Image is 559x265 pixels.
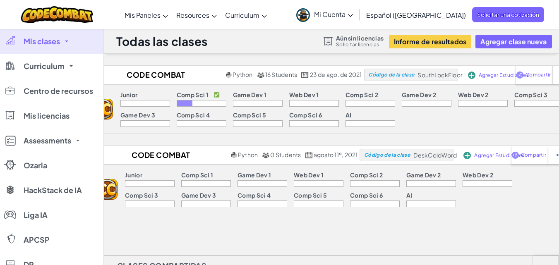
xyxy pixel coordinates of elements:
[265,71,297,78] span: 16 Students
[24,186,82,194] span: HackStack de IA
[172,4,221,26] a: Resources
[463,172,493,178] p: Web Dev 2
[406,172,441,178] p: Game Dev 2
[406,192,413,198] p: AI
[177,91,209,98] p: Comp Sci 1
[336,41,384,48] a: Solicitar licencias
[458,91,489,98] p: Web Dev 2
[468,72,475,79] img: IconAddStudents.svg
[257,72,264,78] img: MultipleUsers.png
[233,71,252,78] span: Python
[479,73,529,78] span: Agregar Estudiantes
[225,11,259,19] span: Curriculum
[238,151,258,158] span: Python
[120,91,138,98] p: Junior
[366,11,466,19] span: Español ([GEOGRAPHIC_DATA])
[296,8,310,22] img: avatar
[368,72,414,77] span: Código de la clase
[350,192,383,198] p: Comp Sci 6
[514,91,547,98] p: Comp Sci 3
[226,72,232,78] img: python.png
[116,33,208,49] h1: Todas las clases
[21,6,94,23] img: CodeCombat logo
[262,152,269,158] img: MultipleUsers.png
[238,192,271,198] p: Comp Sci 4
[516,71,524,79] img: IconShare_Purple.svg
[125,192,158,198] p: Comp Sci 3
[511,151,519,159] img: IconShare_Purple.svg
[413,151,457,159] span: DeskColdWord
[294,192,327,198] p: Comp Sci 5
[177,112,210,118] p: Comp Sci 4
[345,112,352,118] p: AI
[91,149,229,161] h2: CODE COMBAT [GEOGRAPHIC_DATA]
[24,112,70,119] span: Mis licencias
[176,11,209,19] span: Resources
[521,153,546,158] span: Compartir
[350,172,383,178] p: Comp Sci 2
[24,162,47,169] span: Ozaria
[336,35,384,41] span: Aún sin licencias
[120,4,172,26] a: Mis Paneles
[233,91,266,98] p: Game Dev 1
[417,71,463,79] span: SouthLockFloor
[91,149,360,161] a: CODE COMBAT [GEOGRAPHIC_DATA] Python 0 Students agosto 11º, 2021
[233,112,266,118] p: Comp Sci 5
[289,112,322,118] p: Comp Sci 6
[345,91,378,98] p: Comp Sci 2
[97,179,118,200] img: logo
[86,69,224,81] h2: CODE COMBAT [GEOGRAPHIC_DATA]
[181,172,213,178] p: Comp Sci 1
[125,11,161,19] span: Mis Paneles
[463,152,471,159] img: IconAddStudents.svg
[292,2,357,28] a: Mi Cuenta
[294,172,324,178] p: Web Dev 1
[301,72,309,78] img: calendar.svg
[402,91,436,98] p: Game Dev 2
[120,112,155,118] p: Game Dev 3
[86,69,364,81] a: CODE COMBAT [GEOGRAPHIC_DATA] Python 16 Students 23 de ago. de 2021
[24,38,60,45] span: Mis clases
[364,153,410,158] span: Código de la clase
[125,172,142,178] p: Junior
[181,192,216,198] p: Game Dev 3
[472,7,544,22] a: Solicitar una cotización
[24,87,93,95] span: Centro de recursos
[475,35,552,48] button: Agregar clase nueva
[474,153,524,158] span: Agregar Estudiantes
[362,4,470,26] a: Español ([GEOGRAPHIC_DATA])
[221,4,271,26] a: Curriculum
[270,151,301,158] span: 0 Students
[24,137,71,144] span: Assessments
[24,62,65,70] span: Curriculum
[389,35,472,48] button: Informe de resultados
[214,91,220,98] p: ✅
[305,152,313,158] img: calendar.svg
[231,152,237,158] img: python.png
[289,91,319,98] p: Web Dev 1
[310,71,362,78] span: 23 de ago. de 2021
[238,172,271,178] p: Game Dev 1
[525,72,551,77] span: Compartir
[314,151,358,158] span: agosto 11º, 2021
[24,211,48,219] span: Liga IA
[314,10,353,19] span: Mi Cuenta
